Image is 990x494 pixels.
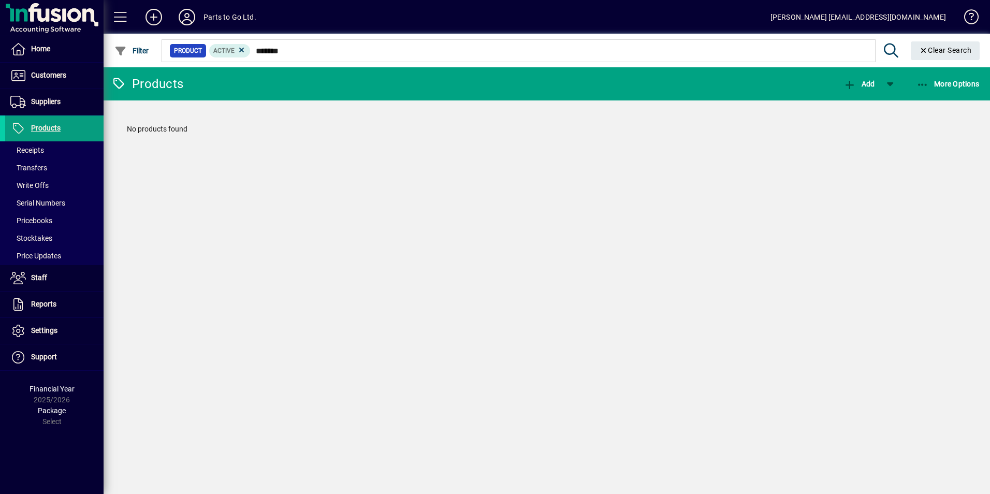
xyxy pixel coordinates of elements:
[5,177,104,194] a: Write Offs
[117,113,977,145] div: No products found
[209,44,251,57] mat-chip: Activation Status: Active
[10,216,52,225] span: Pricebooks
[170,8,203,26] button: Profile
[5,344,104,370] a: Support
[5,229,104,247] a: Stocktakes
[31,45,50,53] span: Home
[203,9,256,25] div: Parts to Go Ltd.
[10,164,47,172] span: Transfers
[5,89,104,115] a: Suppliers
[30,385,75,393] span: Financial Year
[31,124,61,132] span: Products
[31,71,66,79] span: Customers
[5,141,104,159] a: Receipts
[10,199,65,207] span: Serial Numbers
[841,75,877,93] button: Add
[5,159,104,177] a: Transfers
[5,63,104,89] a: Customers
[5,265,104,291] a: Staff
[914,75,982,93] button: More Options
[5,194,104,212] a: Serial Numbers
[31,326,57,335] span: Settings
[843,80,875,88] span: Add
[956,2,977,36] a: Knowledge Base
[919,46,972,54] span: Clear Search
[31,97,61,106] span: Suppliers
[10,146,44,154] span: Receipts
[5,247,104,265] a: Price Updates
[31,273,47,282] span: Staff
[10,234,52,242] span: Stocktakes
[112,41,152,60] button: Filter
[911,41,980,60] button: Clear
[10,181,49,190] span: Write Offs
[31,300,56,308] span: Reports
[5,212,104,229] a: Pricebooks
[770,9,946,25] div: [PERSON_NAME] [EMAIL_ADDRESS][DOMAIN_NAME]
[916,80,980,88] span: More Options
[5,36,104,62] a: Home
[10,252,61,260] span: Price Updates
[114,47,149,55] span: Filter
[38,406,66,415] span: Package
[31,353,57,361] span: Support
[213,47,235,54] span: Active
[5,292,104,317] a: Reports
[111,76,183,92] div: Products
[174,46,202,56] span: Product
[137,8,170,26] button: Add
[5,318,104,344] a: Settings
